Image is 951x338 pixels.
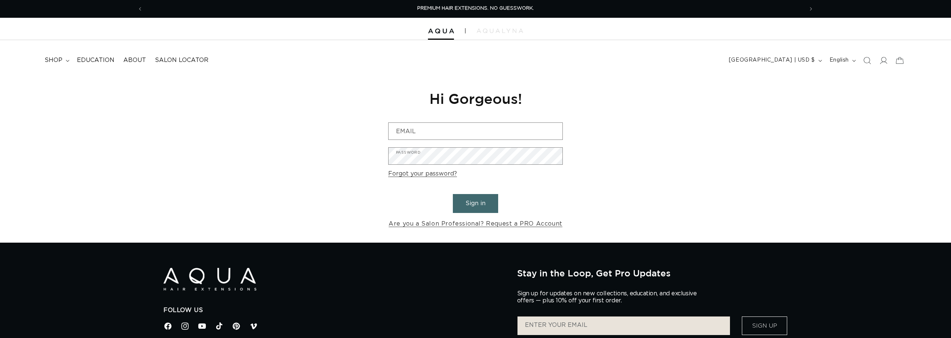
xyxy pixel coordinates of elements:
img: Aqua Hair Extensions [428,29,454,34]
img: aqualyna.com [477,29,523,33]
button: Previous announcement [132,2,148,16]
span: Education [77,56,114,64]
button: Sign Up [742,316,787,335]
a: Forgot your password? [388,168,457,179]
h2: Follow Us [163,306,506,314]
span: PREMIUM HAIR EXTENSIONS. NO GUESSWORK. [417,6,534,11]
p: Sign up for updates on new collections, education, and exclusive offers — plus 10% off your first... [517,290,703,304]
summary: shop [40,52,72,69]
summary: Search [859,52,875,69]
span: About [123,56,146,64]
span: shop [45,56,62,64]
span: [GEOGRAPHIC_DATA] | USD $ [729,56,815,64]
input: ENTER YOUR EMAIL [517,316,730,335]
h2: Stay in the Loop, Get Pro Updates [517,268,788,278]
span: English [830,56,849,64]
button: [GEOGRAPHIC_DATA] | USD $ [724,53,825,68]
span: Salon Locator [155,56,208,64]
a: Are you a Salon Professional? Request a PRO Account [389,219,562,229]
button: Sign in [453,194,498,213]
a: About [119,52,150,69]
img: Aqua Hair Extensions [163,268,256,291]
h1: Hi Gorgeous! [388,89,563,108]
input: Email [389,123,562,140]
button: English [825,53,859,68]
a: Education [72,52,119,69]
a: Salon Locator [150,52,213,69]
button: Next announcement [803,2,819,16]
